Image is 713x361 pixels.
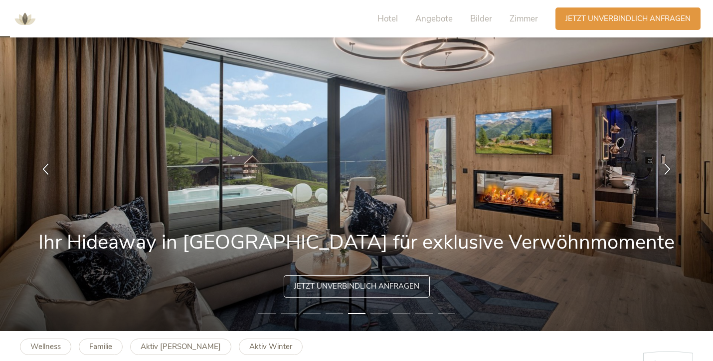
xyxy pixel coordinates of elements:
a: Aktiv Winter [239,339,303,355]
a: Familie [79,339,123,355]
a: AMONTI & LUNARIS Wellnessresort [10,15,40,22]
img: AMONTI & LUNARIS Wellnessresort [10,4,40,34]
span: Jetzt unverbindlich anfragen [294,281,419,292]
span: Zimmer [510,13,538,24]
b: Wellness [30,342,61,352]
a: Aktiv [PERSON_NAME] [130,339,231,355]
b: Aktiv [PERSON_NAME] [141,342,221,352]
span: Hotel [377,13,398,24]
b: Familie [89,342,112,352]
a: Wellness [20,339,71,355]
span: Angebote [415,13,453,24]
span: Jetzt unverbindlich anfragen [565,13,691,24]
span: Bilder [470,13,492,24]
b: Aktiv Winter [249,342,292,352]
